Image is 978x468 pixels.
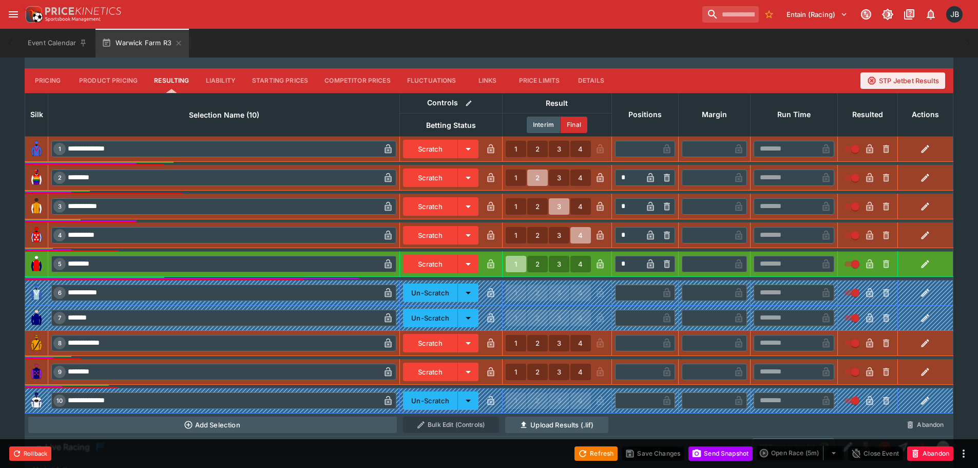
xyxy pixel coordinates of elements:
[946,6,963,23] div: Josh Brown
[943,3,966,26] button: Josh Brown
[549,335,569,351] button: 3
[549,170,569,186] button: 3
[505,417,608,433] button: Upload Results (.lif)
[527,364,548,380] button: 2
[56,174,64,181] span: 2
[28,392,45,409] img: runner 10
[900,417,950,433] button: Abandon
[549,364,569,380] button: 3
[506,335,526,351] button: 1
[900,5,918,24] button: Documentation
[56,260,64,268] span: 5
[9,446,51,461] button: Rollback
[878,5,897,24] button: Toggle light/dark mode
[837,93,897,136] th: Resulted
[912,437,933,457] a: 23770741-3e8a-4576-925c-27bf2deba601
[56,289,64,296] span: 6
[23,4,43,25] img: PriceKinetics Logo
[611,93,678,136] th: Positions
[28,198,45,215] img: runner 3
[527,117,561,133] button: Interim
[403,140,458,158] button: Scratch
[570,335,591,351] button: 4
[527,256,548,272] button: 2
[56,145,63,153] span: 1
[549,227,569,244] button: 3
[45,17,101,22] img: Sportsbook Management
[28,364,45,380] img: runner 9
[527,198,548,215] button: 2
[570,364,591,380] button: 4
[678,93,750,136] th: Margin
[403,334,458,352] button: Scratch
[178,109,271,121] span: Selection Name (10)
[570,256,591,272] button: 4
[506,227,526,244] button: 1
[527,170,548,186] button: 2
[574,446,618,461] button: Refresh
[28,310,45,326] img: runner 7
[506,170,526,186] button: 1
[549,198,569,215] button: 3
[403,255,458,273] button: Scratch
[400,93,503,113] th: Controls
[857,438,875,456] button: SGM Disabled
[506,256,526,272] button: 1
[403,226,458,245] button: Scratch
[506,198,526,215] button: 1
[561,117,587,133] button: Final
[922,5,940,24] button: Notifications
[54,397,65,404] span: 10
[462,97,475,110] button: Bulk edit
[71,68,146,93] button: Product Pricing
[549,141,569,157] button: 3
[56,232,64,239] span: 4
[403,309,458,327] button: Un-Scratch
[761,6,777,23] button: No Bookmarks
[403,169,458,187] button: Scratch
[957,447,970,460] button: more
[28,256,45,272] img: runner 5
[570,170,591,186] button: 4
[894,438,912,456] button: Straight
[56,203,64,210] span: 3
[511,68,568,93] button: Price Limits
[502,93,611,113] th: Result
[506,141,526,157] button: 1
[527,141,548,157] button: 2
[399,68,465,93] button: Fluctuations
[688,446,753,461] button: Send Snapshot
[415,119,487,132] span: Betting Status
[527,335,548,351] button: 2
[22,29,93,58] button: Event Calendar
[403,197,458,216] button: Scratch
[45,7,121,15] img: PriceKinetics
[28,335,45,351] img: runner 8
[750,93,837,136] th: Run Time
[860,72,945,89] button: STP Jetbet Results
[838,438,857,456] button: Edit Detail
[28,285,45,301] img: runner 6
[28,170,45,186] img: runner 2
[897,93,953,136] th: Actions
[752,438,834,456] button: 115Transaction(s)
[570,141,591,157] button: 4
[56,314,63,322] span: 7
[56,340,64,347] span: 8
[570,227,591,244] button: 4
[465,68,511,93] button: Links
[316,68,399,93] button: Competitor Prices
[4,5,23,24] button: open drawer
[95,29,189,58] button: Warwick Farm R3
[25,93,48,136] th: Silk
[857,5,875,24] button: Connected to PK
[403,391,458,410] button: Un-Scratch
[198,68,244,93] button: Liability
[25,437,752,457] button: Live Racing
[549,256,569,272] button: 3
[506,364,526,380] button: 1
[244,68,316,93] button: Starting Prices
[28,417,397,433] button: Add Selection
[146,68,197,93] button: Resulting
[907,447,953,458] span: Mark an event as closed and abandoned.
